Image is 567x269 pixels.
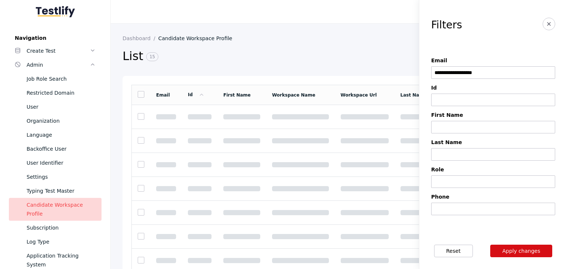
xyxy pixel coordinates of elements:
label: Last Name [431,139,555,145]
td: Workspace Url [335,85,395,105]
td: Workspace Name [266,85,335,105]
div: Job Role Search [27,74,96,83]
button: Reset [434,245,473,257]
div: Log Type [27,237,96,246]
a: Last Name [401,92,427,98]
a: Dashboard [123,35,158,41]
a: Id [188,92,205,97]
a: Candidate Workspace Profile [158,35,238,41]
a: User [9,100,102,114]
div: Typing Test Master [27,186,96,195]
label: Role [431,167,555,172]
div: User Identifier [27,158,96,167]
h2: List [123,49,440,64]
a: Email [156,92,170,98]
div: Restricted Domain [27,88,96,97]
div: Organization [27,116,96,125]
a: First Name [223,92,251,98]
div: Application Tracking System [27,251,96,269]
div: Settings [27,172,96,181]
div: Admin [27,60,90,69]
label: First Name [431,112,555,118]
div: Create Test [27,46,90,55]
div: Candidate Workspace Profile [27,200,96,218]
a: Job Role Search [9,72,102,86]
a: Settings [9,170,102,184]
div: User [27,102,96,111]
a: Candidate Workspace Profile [9,198,102,221]
div: Language [27,130,96,139]
h3: Filters [431,19,462,31]
div: Backoffice User [27,144,96,153]
label: Id [431,85,555,91]
a: Subscription [9,221,102,235]
a: User Identifier [9,156,102,170]
a: Language [9,128,102,142]
a: Log Type [9,235,102,249]
label: Email [431,57,555,63]
a: Organization [9,114,102,128]
label: Navigation [9,35,102,41]
div: Subscription [27,223,96,232]
span: 15 [146,52,158,61]
button: Apply changes [490,245,553,257]
a: Backoffice User [9,142,102,156]
label: Phone [431,194,555,200]
a: Typing Test Master [9,184,102,198]
a: Restricted Domain [9,86,102,100]
img: Testlify - Backoffice [36,6,75,17]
